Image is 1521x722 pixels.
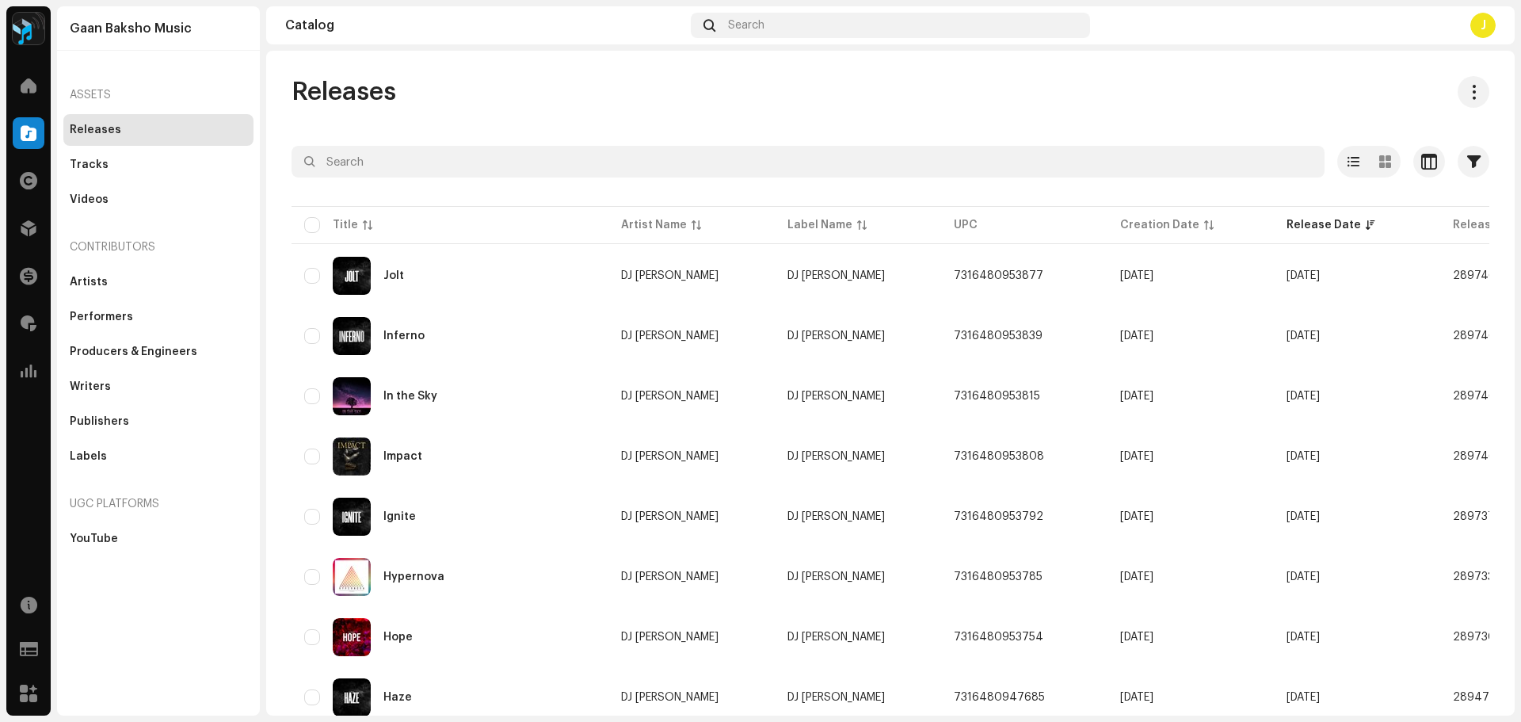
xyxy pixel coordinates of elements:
span: Releases [292,76,396,108]
span: DJ Rahat [621,632,762,643]
re-m-nav-item: Performers [63,301,253,333]
img: 2dae3d76-597f-44f3-9fef-6a12da6d2ece [13,13,44,44]
span: DJ Rahat [621,391,762,402]
span: DJ RAHAT [787,692,885,703]
img: 719ac8fd-761d-4a64-82d9-8f39f36b85a2 [333,678,371,716]
div: Releases [70,124,121,136]
div: DJ [PERSON_NAME] [621,632,719,643]
span: Jun 24, 2026 [1287,330,1320,342]
div: Release Date [1287,217,1361,233]
div: Creation Date [1120,217,1199,233]
re-m-nav-item: Publishers [63,406,253,437]
img: e02c1446-881e-4a0f-98af-c469c9e7da43 [333,377,371,415]
div: Label Name [787,217,852,233]
img: a598cc41-782b-42dd-9aa9-43bf09d0f36f [333,437,371,476]
re-a-nav-header: Assets [63,76,253,114]
span: May 13, 2026 [1287,692,1320,703]
span: 7316480953815 [954,391,1040,402]
span: 7316480953808 [954,451,1044,462]
div: Producers & Engineers [70,346,197,358]
span: DJ Rahat [621,511,762,522]
re-m-nav-item: Writers [63,371,253,403]
span: DJ RAHAT [787,571,885,583]
span: Jun 30, 2025 [1120,270,1153,281]
div: Labels [70,450,107,463]
div: Title [333,217,358,233]
input: Search [292,146,1325,178]
span: 2894725 [1453,692,1503,703]
div: DJ [PERSON_NAME] [621,511,719,522]
div: Hypernova [383,571,444,583]
span: Search [728,19,764,32]
div: Release ID [1453,217,1511,233]
div: Hope [383,632,413,643]
span: DJ RAHAT [787,511,885,522]
span: Jun 30, 2025 [1120,632,1153,643]
span: DJ Rahat [621,330,762,342]
span: DJ Rahat [621,692,762,703]
span: 7316480953839 [954,330,1043,342]
span: May 20, 2026 [1287,632,1320,643]
div: DJ [PERSON_NAME] [621,330,719,342]
span: Jun 10, 2026 [1287,451,1320,462]
div: DJ [PERSON_NAME] [621,571,719,583]
div: DJ [PERSON_NAME] [621,270,719,281]
img: f11efa4d-531f-41f3-b4d4-70a364d33b8f [333,498,371,536]
div: Performers [70,311,133,323]
div: Publishers [70,415,129,428]
div: Tracks [70,159,109,171]
span: 7316480947685 [954,692,1045,703]
re-m-nav-item: Artists [63,266,253,298]
span: 7316480953785 [954,571,1043,583]
div: Artists [70,276,108,288]
span: DJ Rahat [621,270,762,281]
span: DJ RAHAT [787,270,885,281]
span: DJ RAHAT [787,391,885,402]
img: 19b9f4eb-08e9-4251-aa63-a8ba260d9eab [333,317,371,355]
span: 2897377 [1453,511,1502,522]
div: J [1470,13,1496,38]
re-m-nav-item: Tracks [63,149,253,181]
span: DJ RAHAT [787,632,885,643]
span: 2897337 [1453,571,1501,583]
div: Artist Name [621,217,687,233]
span: 2897461 [1453,391,1500,402]
div: DJ [PERSON_NAME] [621,391,719,402]
span: 7316480953792 [954,511,1043,522]
span: DJ RAHAT [787,330,885,342]
re-m-nav-item: YouTube [63,523,253,555]
div: DJ [PERSON_NAME] [621,692,719,703]
span: Jul 1, 2026 [1287,270,1320,281]
span: DJ Rahat [621,571,762,583]
div: Haze [383,692,412,703]
span: 2897462 [1453,330,1503,342]
div: Ignite [383,511,416,522]
span: 2897301 [1453,632,1500,643]
span: May 27, 2026 [1287,571,1320,583]
div: In the Sky [383,391,437,402]
re-m-nav-item: Videos [63,184,253,216]
re-m-nav-item: Labels [63,441,253,472]
span: Jun 3, 2026 [1287,511,1320,522]
img: 243742e4-3f11-4a1f-985d-154fc65e26bf [333,558,371,596]
div: Inferno [383,330,425,342]
div: YouTube [70,533,118,545]
re-a-nav-header: Contributors [63,228,253,266]
span: 2897460 [1453,451,1504,462]
span: Jun 30, 2025 [1120,451,1153,462]
re-a-nav-header: UGC Platforms [63,485,253,523]
span: 2897464 [1453,270,1504,281]
div: Videos [70,193,109,206]
span: 7316480953754 [954,632,1043,643]
div: DJ [PERSON_NAME] [621,451,719,462]
span: Jun 28, 2025 [1120,692,1153,703]
div: Jolt [383,270,404,281]
div: Catalog [285,19,684,32]
span: DJ RAHAT [787,451,885,462]
span: Jun 30, 2025 [1120,330,1153,342]
span: Jun 17, 2026 [1287,391,1320,402]
span: Jun 30, 2025 [1120,391,1153,402]
span: DJ Rahat [621,451,762,462]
